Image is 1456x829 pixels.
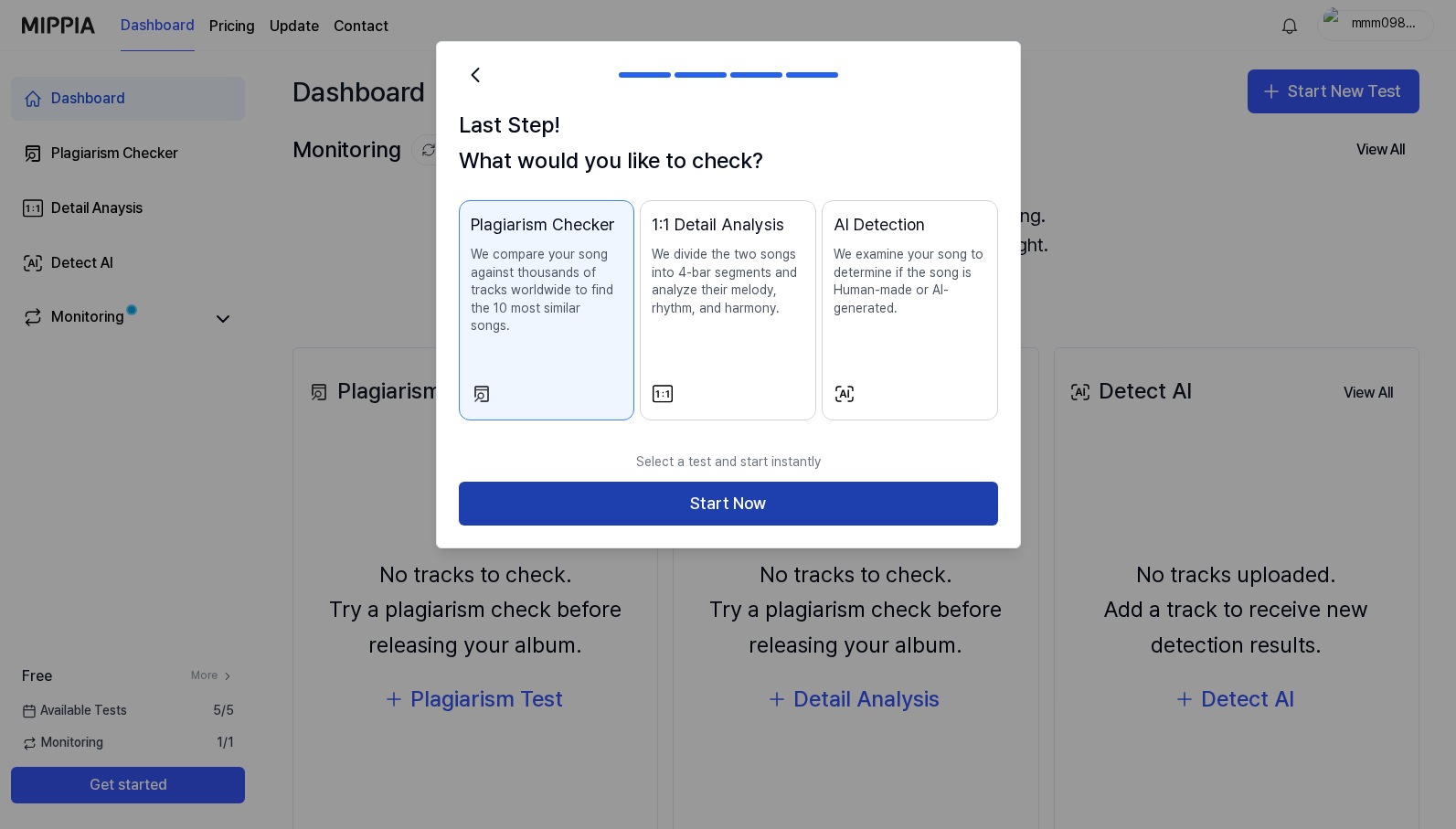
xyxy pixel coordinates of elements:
[822,200,998,420] button: AI DetectionWe examine your song to determine if the song is Human-made or AI-generated.
[640,200,816,420] button: 1:1 Detail AnalysisWe divide the two songs into 4-bar segments and analyze their melody, rhythm, ...
[652,246,804,317] p: We divide the two songs into 4-bar segments and analyze their melody, rhythm, and harmony.
[459,108,998,178] h1: Last Step! What would you like to check?
[459,482,998,526] button: Start Now
[471,212,623,239] div: Plagiarism Checker
[834,212,986,239] div: AI Detection
[471,246,623,335] p: We compare your song against thousands of tracks worldwide to find the 10 most similar songs.
[652,212,804,239] div: 1:1 Detail Analysis
[834,246,986,317] p: We examine your song to determine if the song is Human-made or AI-generated.
[459,200,635,420] button: Plagiarism CheckerWe compare your song against thousands of tracks worldwide to find the 10 most ...
[459,442,998,483] p: Select a test and start instantly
